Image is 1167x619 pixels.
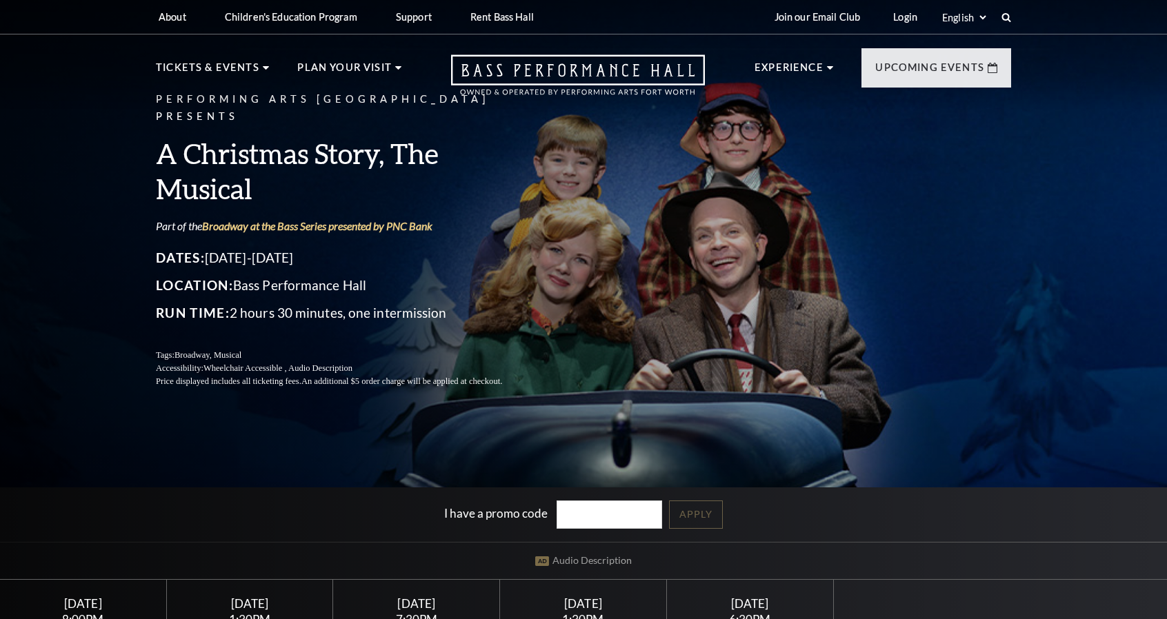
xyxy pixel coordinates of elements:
h3: A Christmas Story, The Musical [156,136,535,206]
label: I have a promo code [444,505,548,520]
p: Price displayed includes all ticketing fees. [156,375,535,388]
p: Tickets & Events [156,59,259,84]
p: Rent Bass Hall [470,11,534,23]
span: Wheelchair Accessible , Audio Description [203,363,352,373]
p: Support [396,11,432,23]
p: Children's Education Program [225,11,357,23]
span: Location: [156,277,233,293]
div: [DATE] [183,596,316,611]
div: [DATE] [517,596,650,611]
div: [DATE] [17,596,150,611]
span: Run Time: [156,305,230,321]
p: Bass Performance Hall [156,274,535,296]
span: Broadway, Musical [174,350,241,360]
div: [DATE] [684,596,817,611]
p: Part of the [156,219,535,234]
p: Experience [755,59,824,84]
p: Tags: [156,349,535,362]
p: Accessibility: [156,362,535,375]
a: Broadway at the Bass Series presented by PNC Bank [202,219,432,232]
p: About [159,11,186,23]
p: [DATE]-[DATE] [156,247,535,269]
p: Plan Your Visit [297,59,392,84]
div: [DATE] [350,596,483,611]
span: An additional $5 order charge will be applied at checkout. [301,376,502,386]
span: Dates: [156,250,205,265]
select: Select: [939,11,988,24]
p: 2 hours 30 minutes, one intermission [156,302,535,324]
p: Upcoming Events [875,59,984,84]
